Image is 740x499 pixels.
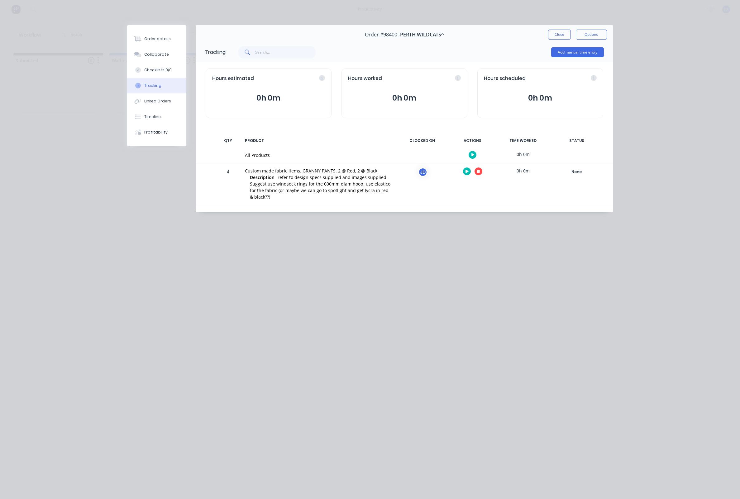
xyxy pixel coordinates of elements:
[245,167,391,174] div: Custom made fabric items. GRANNY PANTS. 2 @ Red, 2 @ Black
[399,134,446,147] div: CLOCKED ON
[554,167,599,176] button: None
[144,83,161,88] div: Tracking
[484,92,597,104] button: 0h 0m
[500,134,547,147] div: TIME WORKED
[348,75,382,82] span: Hours worked
[548,30,571,40] button: Close
[144,52,169,57] div: Collaborate
[219,165,237,206] div: 4
[250,174,390,200] span: refer to design specs supplied and images supplied. Suggest use windsock rings for the 600mm diam...
[144,114,161,120] div: Timeline
[241,134,395,147] div: PRODUCT
[551,47,604,57] button: Add manual time entry
[250,174,275,181] span: Description
[144,67,172,73] div: Checklists 0/0
[365,32,400,38] span: Order #98400 -
[127,109,186,125] button: Timeline
[245,152,391,158] div: All Products
[212,92,325,104] button: 0h 0m
[144,36,171,42] div: Order details
[127,93,186,109] button: Linked Orders
[144,129,168,135] div: Profitability
[348,92,461,104] button: 0h 0m
[127,125,186,140] button: Profitability
[212,75,254,82] span: Hours estimated
[550,134,603,147] div: STATUS
[127,31,186,47] button: Order details
[127,78,186,93] button: Tracking
[205,49,226,56] div: Tracking
[144,98,171,104] div: Linked Orders
[219,134,237,147] div: QTY
[127,47,186,62] button: Collaborate
[576,30,607,40] button: Options
[500,164,547,178] div: 0h 0m
[449,134,496,147] div: ACTIONS
[484,75,526,82] span: Hours scheduled
[255,46,316,59] input: Search...
[500,147,547,161] div: 0h 0m
[400,32,444,38] span: PERTH WILDCATS^
[127,62,186,78] button: Checklists 0/0
[418,167,427,177] div: JD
